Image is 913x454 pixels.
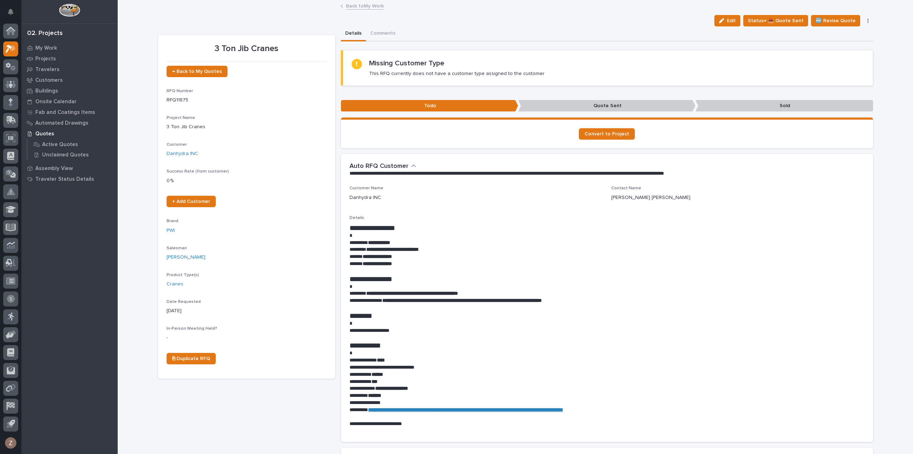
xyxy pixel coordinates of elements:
[42,152,89,158] p: Unclaimed Quotes
[9,9,18,20] div: Notifications
[816,16,856,25] span: 🆕 Revise Quote
[369,70,545,77] p: This RFQ currently does not have a customer type assigned to the customer
[167,150,198,158] a: Danhydra INC
[579,128,635,140] a: Convert to Project
[35,77,63,84] p: Customers
[350,194,381,201] p: Danhydra INC
[585,131,629,136] span: Convert to Project
[167,254,205,261] a: [PERSON_NAME]
[350,186,383,190] span: Customer Name
[21,107,118,118] a: Fab and Coatings Items
[167,273,199,277] span: Product Type(s)
[35,165,73,172] p: Assembly View
[727,18,736,24] span: Edit
[167,280,183,288] a: Cranes
[695,100,873,112] p: Sold
[167,143,187,147] span: Customer
[167,227,175,234] a: PWI
[611,194,690,201] p: [PERSON_NAME] [PERSON_NAME]
[21,128,118,139] a: Quotes
[167,44,327,54] p: 3 Ton Jib Cranes
[3,4,18,19] button: Notifications
[611,186,641,190] span: Contact Name
[743,15,808,26] button: Status→ 📤 Quote Sent
[21,85,118,96] a: Buildings
[167,116,195,120] span: Project Name
[167,96,327,104] p: RFQ11875
[811,15,860,26] button: 🆕 Revise Quote
[167,89,193,93] span: RFQ Number
[167,219,178,223] span: Brand
[366,26,400,41] button: Comments
[35,56,56,62] p: Projects
[167,123,327,131] p: 3 Ton Jib Cranes
[748,16,804,25] span: Status→ 📤 Quote Sent
[167,300,201,304] span: Date Requested
[27,150,118,160] a: Unclaimed Quotes
[35,66,60,73] p: Travelers
[341,26,366,41] button: Details
[21,96,118,107] a: Onsite Calendar
[35,45,57,51] p: My Work
[21,43,118,53] a: My Work
[167,353,216,364] a: ⎘ Duplicate RFQ
[42,141,78,148] p: Active Quotes
[167,169,229,174] span: Success Rate (from customer)
[714,15,740,26] button: Edit
[59,4,80,17] img: Workspace Logo
[27,139,118,149] a: Active Quotes
[172,69,222,74] span: ← Back to My Quotes
[167,66,228,77] a: ← Back to My Quotes
[167,326,217,331] span: In-Person Meeting Held?
[518,100,695,112] p: Quote Sent
[35,99,77,105] p: Onsite Calendar
[167,177,327,185] p: 0 %
[21,64,118,75] a: Travelers
[21,75,118,85] a: Customers
[167,246,187,250] span: Salesman
[350,163,416,170] button: Auto RFQ Customer
[35,88,58,94] p: Buildings
[35,109,95,116] p: Fab and Coatings Items
[167,307,327,315] p: [DATE]
[27,30,63,38] div: 02. Projects
[167,334,327,341] p: -
[346,1,384,10] a: Back toMy Work
[21,163,118,174] a: Assembly View
[35,176,94,183] p: Traveler Status Details
[35,131,54,137] p: Quotes
[21,174,118,184] a: Traveler Status Details
[350,163,408,170] h2: Auto RFQ Customer
[167,196,216,207] a: + Add Customer
[35,120,88,126] p: Automated Drawings
[172,356,210,361] span: ⎘ Duplicate RFQ
[369,59,444,68] h2: Missing Customer Type
[21,118,118,128] a: Automated Drawings
[21,53,118,64] a: Projects
[3,435,18,450] button: users-avatar
[172,199,210,204] span: + Add Customer
[350,216,364,220] span: Details
[341,100,518,112] p: Todo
